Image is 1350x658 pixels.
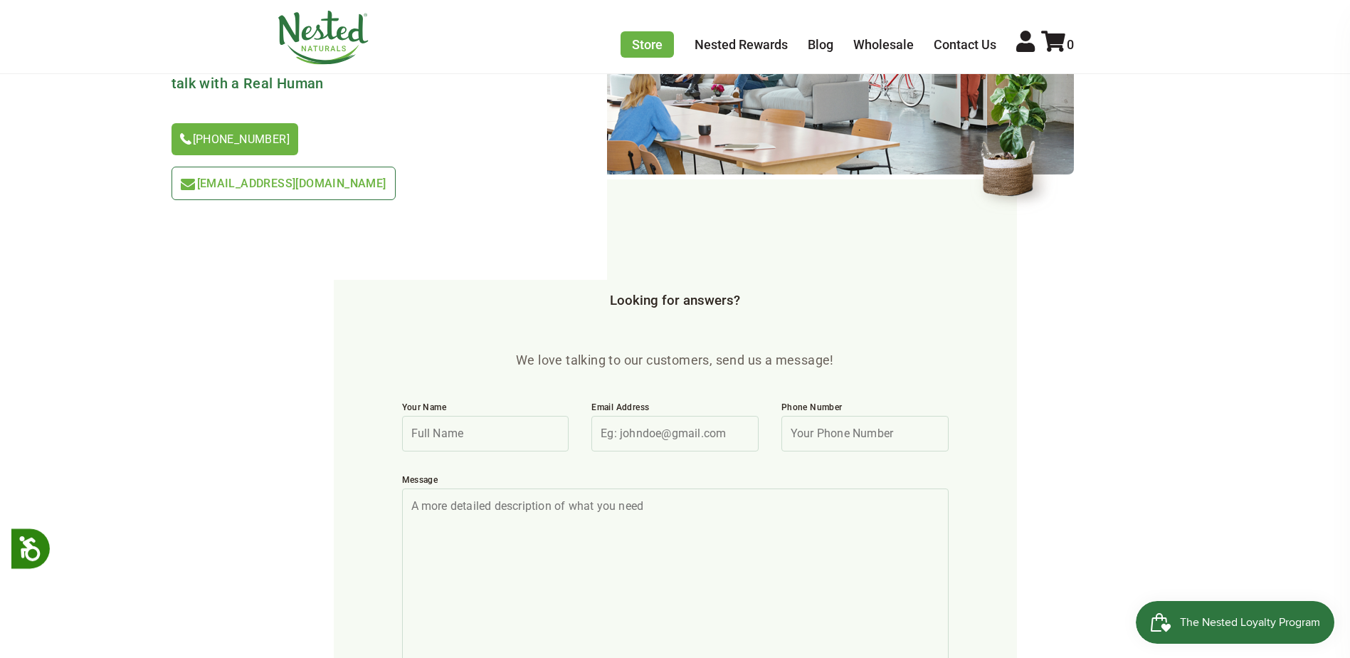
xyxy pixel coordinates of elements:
iframe: Button to open loyalty program pop-up [1136,601,1336,644]
a: [PHONE_NUMBER] [172,123,299,155]
h3: Looking for answers? [277,293,1074,309]
a: 0 [1041,37,1074,52]
span: 0 [1067,37,1074,52]
input: Eg: johndoe@gmail.com [591,416,759,451]
a: Store [621,31,674,58]
a: Contact Us [934,37,996,52]
p: We love talking to our customers, send us a message! [391,350,960,370]
a: Wholesale [853,37,914,52]
label: Your Name [402,402,569,416]
a: Nested Rewards [695,37,788,52]
input: Full Name [402,416,569,451]
img: contact-header-flower.png [969,2,1074,215]
a: Blog [808,37,833,52]
input: Your Phone Number [781,416,949,451]
a: [EMAIL_ADDRESS][DOMAIN_NAME] [172,167,396,200]
label: Email Address [591,402,759,416]
label: Phone Number [781,402,949,416]
label: Message [402,474,949,489]
span: [EMAIL_ADDRESS][DOMAIN_NAME] [197,177,386,190]
img: icon-phone.svg [180,133,191,145]
img: icon-email-light-green.svg [181,179,195,190]
img: Nested Naturals [277,11,369,65]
